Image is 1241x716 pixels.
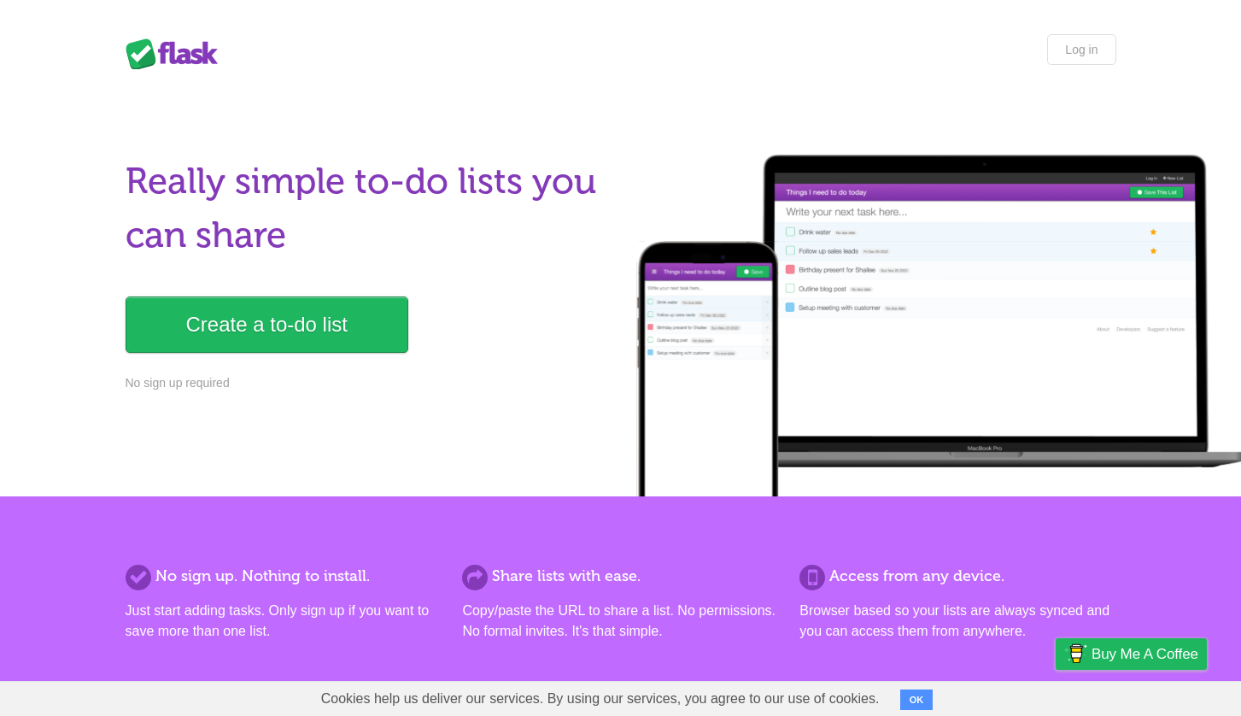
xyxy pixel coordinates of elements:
button: OK [900,690,934,710]
p: Just start adding tasks. Only sign up if you want to save more than one list. [126,601,442,642]
a: Create a to-do list [126,296,408,353]
h1: Really simple to-do lists you can share [126,155,611,262]
a: Buy me a coffee [1056,638,1207,670]
img: Buy me a coffee [1064,639,1087,668]
span: Buy me a coffee [1092,639,1198,669]
p: Browser based so your lists are always synced and you can access them from anywhere. [799,601,1115,642]
span: Cookies help us deliver our services. By using our services, you agree to our use of cookies. [304,682,897,716]
div: Flask Lists [126,38,228,69]
a: Log in [1047,34,1115,65]
p: No sign up required [126,374,611,392]
h2: Access from any device. [799,565,1115,588]
h2: No sign up. Nothing to install. [126,565,442,588]
p: Copy/paste the URL to share a list. No permissions. No formal invites. It's that simple. [462,601,778,642]
h2: Share lists with ease. [462,565,778,588]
